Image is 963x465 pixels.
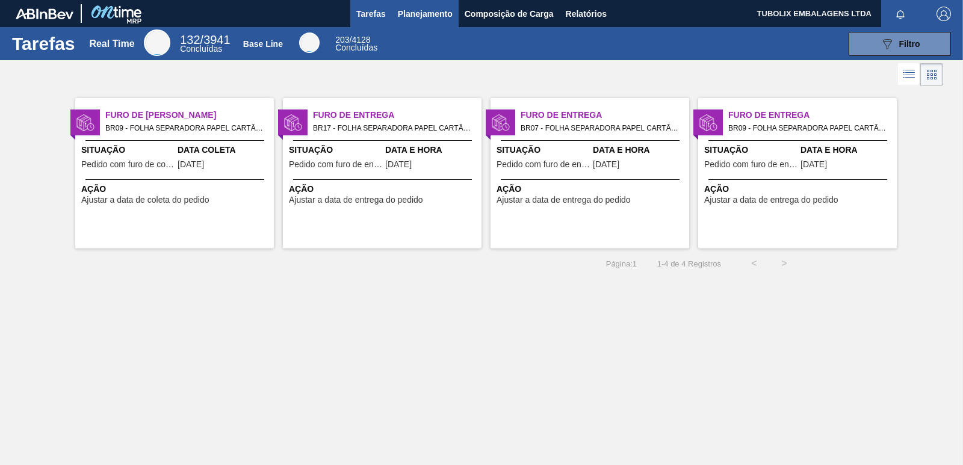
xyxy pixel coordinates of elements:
[178,144,271,156] span: Data Coleta
[937,7,951,21] img: Logout
[800,144,894,156] span: Data e Hora
[284,114,302,132] img: status
[606,259,637,268] span: Página : 1
[12,37,75,51] h1: Tarefas
[849,32,951,56] button: Filtro
[289,160,382,169] span: Pedido com furo de entrega
[16,8,73,19] img: TNhmsLtSVTkK8tSr43FrP2fwEKptu5GPRR3wAAAABJRU5ErkJggg==
[385,144,478,156] span: Data e Hora
[289,144,382,156] span: Situação
[739,248,769,279] button: <
[497,144,590,156] span: Situação
[313,109,482,122] span: Furo de Entrega
[81,160,175,169] span: Pedido com furo de coleta
[728,109,897,122] span: Furo de Entrega
[881,5,920,22] button: Notificações
[335,43,377,52] span: Concluídas
[898,63,920,86] div: Visão em Lista
[89,38,134,49] div: Real Time
[465,7,554,21] span: Composição de Carga
[105,109,274,122] span: Furo de Coleta
[497,183,686,196] span: Ação
[699,114,717,132] img: status
[335,35,349,45] span: 203
[398,7,453,21] span: Planejamento
[704,196,838,205] span: Ajustar a data de entrega do pedido
[593,144,686,156] span: Data e Hora
[180,35,230,53] div: Real Time
[180,33,200,46] span: 132
[497,196,631,205] span: Ajustar a data de entrega do pedido
[81,196,209,205] span: Ajustar a data de coleta do pedido
[769,248,799,279] button: >
[521,122,680,135] span: BR07 - FOLHA SEPARADORA PAPEL CARTÃO Pedido - 2028386
[800,160,827,169] span: 04/10/2025,
[178,160,204,169] span: 09/09/2025
[356,7,386,21] span: Tarefas
[920,63,943,86] div: Visão em Cards
[81,144,175,156] span: Situação
[521,109,689,122] span: Furo de Entrega
[76,114,94,132] img: status
[105,122,264,135] span: BR09 - FOLHA SEPARADORA PAPEL CARTÃO Pedido - 2008907
[180,33,230,46] span: / 3941
[144,29,170,56] div: Real Time
[81,183,271,196] span: Ação
[899,39,920,49] span: Filtro
[492,114,510,132] img: status
[180,44,222,54] span: Concluídas
[655,259,721,268] span: 1 - 4 de 4 Registros
[728,122,887,135] span: BR09 - FOLHA SEPARADORA PAPEL CARTÃO Pedido - 1990865
[243,39,283,49] div: Base Line
[385,160,412,169] span: 05/10/2025,
[704,144,797,156] span: Situação
[593,160,619,169] span: 04/10/2025,
[299,32,320,53] div: Base Line
[497,160,590,169] span: Pedido com furo de entrega
[335,35,370,45] span: / 4128
[289,183,478,196] span: Ação
[313,122,472,135] span: BR17 - FOLHA SEPARADORA PAPEL CARTÃO Pedido - 2001640
[566,7,607,21] span: Relatórios
[289,196,423,205] span: Ajustar a data de entrega do pedido
[335,36,377,52] div: Base Line
[704,183,894,196] span: Ação
[704,160,797,169] span: Pedido com furo de entrega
